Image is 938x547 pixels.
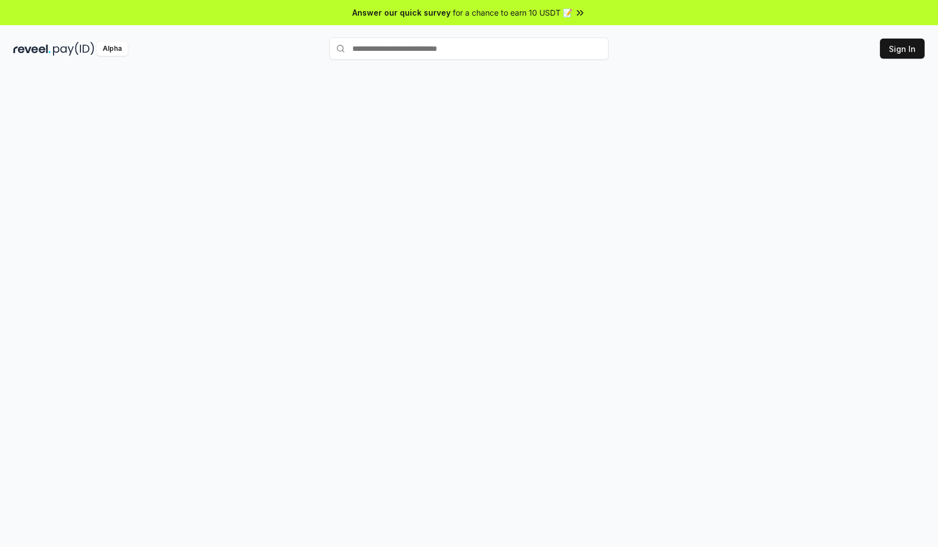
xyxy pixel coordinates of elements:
[53,42,94,56] img: pay_id
[352,7,451,18] span: Answer our quick survey
[13,42,51,56] img: reveel_dark
[97,42,128,56] div: Alpha
[453,7,572,18] span: for a chance to earn 10 USDT 📝
[880,39,925,59] button: Sign In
